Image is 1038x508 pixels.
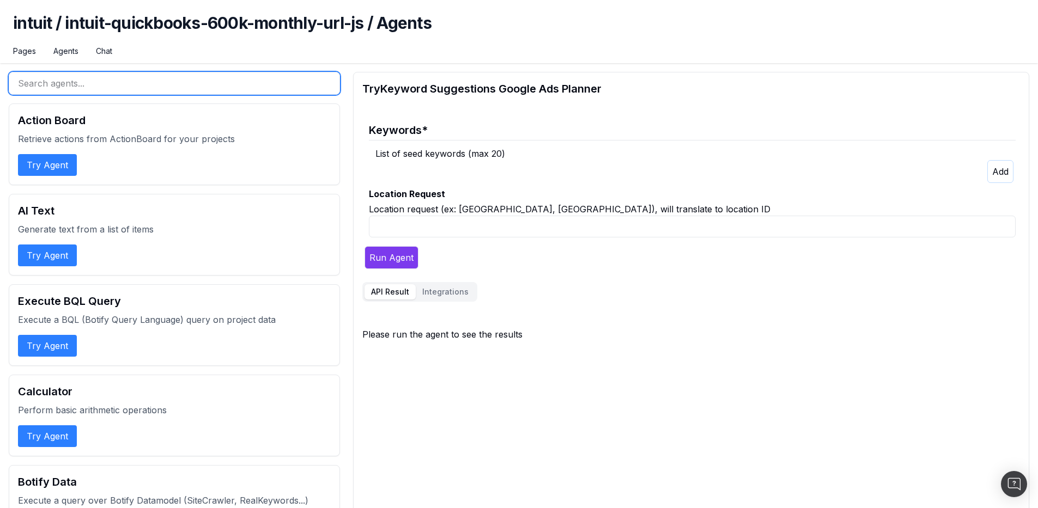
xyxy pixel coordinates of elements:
h2: AI Text [18,203,331,218]
a: Pages [13,46,36,57]
h2: Action Board [18,113,331,128]
input: Search agents... [9,72,340,95]
h2: Calculator [18,384,331,399]
div: List of seed keywords (max 20) [375,147,1016,160]
h2: Try Keyword Suggestions Google Ads Planner [362,81,1020,96]
legend: Keywords [369,114,1016,140]
h1: intuit / intuit-quickbooks-600k-monthly-url-js / Agents [13,13,1025,46]
p: Execute a BQL (Botify Query Language) query on project data [18,313,331,326]
button: Try Agent [18,335,77,357]
p: Execute a query over Botify Datamodel (SiteCrawler, RealKeywords...) [18,494,331,507]
p: Retrieve actions from ActionBoard for your projects [18,132,331,145]
button: API Result [365,284,416,299]
button: Add [987,160,1013,183]
label: Location Request [369,187,1016,200]
p: Perform basic arithmetic operations [18,403,331,417]
div: Open Intercom Messenger [1001,471,1027,497]
button: Try Agent [18,244,77,266]
button: Integrations [416,284,475,299]
h2: Execute BQL Query [18,293,331,309]
p: Generate text from a list of items [18,223,331,236]
button: Try Agent [18,425,77,447]
button: Try Agent [18,154,77,176]
div: Please run the agent to see the results [362,328,1020,341]
a: Chat [96,46,112,57]
button: Run Agent [365,246,418,269]
a: Agents [53,46,78,57]
h2: Botify Data [18,474,331,489]
div: Location request (ex: [GEOGRAPHIC_DATA], [GEOGRAPHIC_DATA]), will translate to location ID [369,203,1016,216]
